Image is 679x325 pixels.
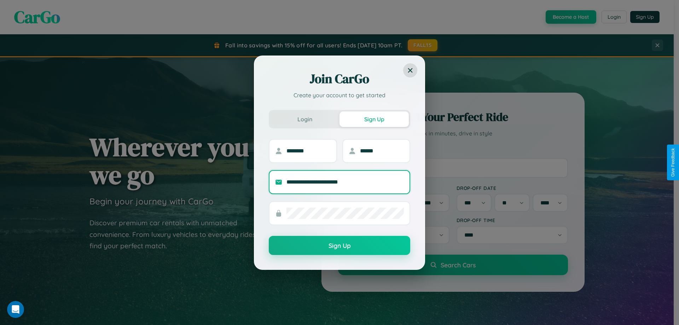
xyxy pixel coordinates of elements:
p: Create your account to get started [269,91,410,99]
button: Sign Up [269,236,410,255]
h2: Join CarGo [269,70,410,87]
button: Sign Up [339,111,409,127]
button: Login [270,111,339,127]
iframe: Intercom live chat [7,301,24,318]
div: Give Feedback [671,148,675,177]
